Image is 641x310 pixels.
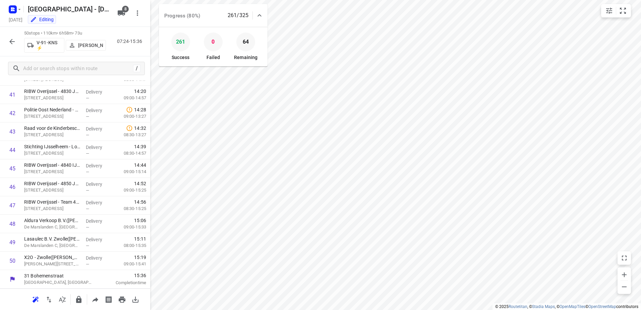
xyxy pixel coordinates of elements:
button: [PERSON_NAME] [66,40,106,51]
p: Raad voor de Kinderbescherming - Zwolle(Emil Dokter) [24,125,80,132]
span: — [86,151,89,156]
span: 15:36 [102,272,146,279]
p: Wipstrikkerallee 2-4, Zwolle [24,168,80,175]
span: Print route [115,296,129,302]
p: Remaining [234,54,257,61]
p: Politie Oost Nederland - RB Zwolle(Aukje Norg) [24,106,80,113]
p: X2O - Zwolle(Aida Massaad) [24,254,80,261]
p: George Stephensonstraat 8, Zwolle [24,261,80,267]
p: 50 stops • 110km • 6h58m • 73u [24,30,106,37]
h5: Project date [6,16,25,23]
p: Delivery [86,218,111,224]
button: Map settings [602,4,616,17]
p: Failed [207,54,220,61]
p: Delivery [86,181,111,188]
span: 14:52 [134,180,146,187]
a: Routetitan [509,304,527,309]
p: 09:00-15:33 [113,224,146,230]
div: Progress (80%)261/325 [159,4,268,27]
div: 47 [9,202,15,209]
div: 42 [9,110,15,116]
div: 44 [9,147,15,153]
p: Delivery [86,236,111,243]
p: 261 [176,37,185,47]
p: Lasaulec B.V. Zwolle(Janet Hornstra) [24,236,80,242]
div: 46 [9,184,15,190]
h5: Rename [25,4,112,14]
p: RIBW Overijssel - 4840 IJsselhof(Servicepunt) [24,162,80,168]
span: 14:28 [134,106,146,113]
span: Share route [89,296,102,302]
p: [PERSON_NAME] [78,43,103,48]
div: 48 [9,221,15,227]
span: 14:56 [134,199,146,205]
p: RIBW Overijssel - 4850 Jong Volwassenen Zwolle(Servicepunt) [24,180,80,187]
span: Reoptimize route [29,296,42,302]
p: [STREET_ADDRESS] [24,205,80,212]
p: 0 [212,37,215,47]
div: 41 [9,92,15,98]
p: Aldura Verkoop B.V.(Jacco Van Keulen) [24,217,80,224]
span: — [86,262,89,267]
p: 261/325 [228,11,248,19]
p: 09:00-15:41 [113,261,146,267]
button: 8 [115,6,128,20]
li: © 2025 , © , © © contributors [495,304,638,309]
p: RIBW Overijssel - Team 4810 Ambulant Zwolle Centrum(Servicepunt) [24,199,80,205]
span: 15:19 [134,254,146,261]
p: 08:00-15:35 [113,242,146,249]
div: 49 [9,239,15,246]
p: Success [172,54,189,61]
span: — [86,133,89,138]
button: More [131,6,144,20]
p: 09:00-15:25 [113,187,146,194]
p: 64 [243,37,249,47]
p: 08:30-13:27 [113,132,146,138]
p: Delivery [86,107,111,114]
span: Download route [129,296,142,302]
p: 31 Bohemenstraat [24,272,94,279]
p: V-91-KNS ⚡ [37,40,61,51]
p: Stichting IJsselheem - Locatie Wilhelmina v Sonsbeeck(Thess Overwater) [24,143,80,150]
p: De Marslanden C, [GEOGRAPHIC_DATA] [24,242,80,249]
button: Lock route [72,293,85,306]
span: 15:06 [134,217,146,224]
span: 14:39 [134,143,146,150]
p: Schuurmanstraat 2, Zwolle [24,132,80,138]
p: De Marslanden C, [GEOGRAPHIC_DATA] [24,224,80,230]
span: 8 [122,6,129,12]
input: Add or search stops within route [23,63,133,74]
p: Delivery [86,255,111,261]
div: 43 [9,128,15,135]
span: 14:20 [134,88,146,95]
span: — [86,225,89,230]
p: 07:24-15:36 [117,38,145,45]
span: — [86,243,89,248]
p: 08:30-15:25 [113,205,146,212]
span: Reverse route [42,296,56,302]
span: Print shipping labels [102,296,115,302]
div: 50 [9,258,15,264]
p: 09:00-15:14 [113,168,146,175]
a: OpenStreetMap [588,304,616,309]
span: — [86,96,89,101]
p: [STREET_ADDRESS] [24,187,80,194]
div: You are currently in edit mode. [30,16,54,23]
p: Completion time [102,279,146,286]
p: 09:00-13:27 [113,113,146,120]
p: 09:00-14:57 [113,95,146,101]
p: 08:30-14:57 [113,150,146,157]
p: [GEOGRAPHIC_DATA], [GEOGRAPHIC_DATA] [24,279,94,286]
span: 15:11 [134,236,146,242]
a: Stadia Maps [532,304,555,309]
span: — [86,114,89,119]
span: 14:32 [134,125,146,132]
p: Schuurmanstraat 2, Zwolle [24,113,80,120]
button: Fit zoom [616,4,630,17]
svg: Late [126,125,133,132]
p: Delivery [86,125,111,132]
span: Sort by time window [56,296,69,302]
p: Delivery [86,144,111,151]
svg: Late [126,106,133,113]
a: OpenMapTiles [560,304,585,309]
